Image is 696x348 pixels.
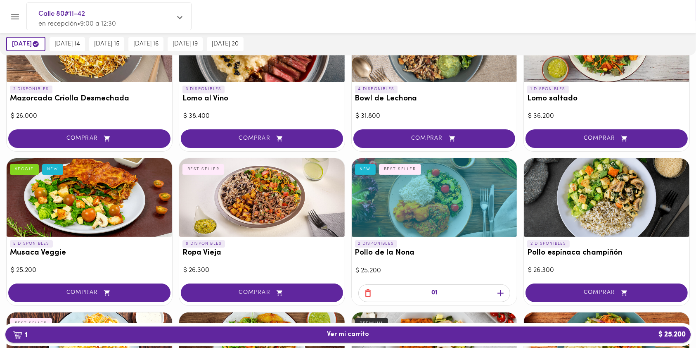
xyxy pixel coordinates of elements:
[19,135,160,142] span: COMPRAR
[212,41,239,48] span: [DATE] 20
[10,95,169,103] h3: Mazorcada Criolla Desmechada
[364,135,505,142] span: COMPRAR
[527,240,570,248] p: 2 DISPONIBLES
[13,331,22,339] img: cart.png
[11,112,168,121] div: $ 26.000
[356,266,513,276] div: $ 25.200
[10,86,52,93] p: 2 DISPONIBLES
[179,158,345,237] div: Ropa Vieja
[10,318,52,329] div: BEST SELLER
[89,37,124,51] button: [DATE] 15
[50,37,85,51] button: [DATE] 14
[355,318,388,329] div: PREMIUM
[536,289,677,296] span: COMPRAR
[207,37,244,51] button: [DATE] 20
[191,135,333,142] span: COMPRAR
[526,284,688,302] button: COMPRAR
[182,240,225,248] p: 8 DISPONIBLES
[8,284,170,302] button: COMPRAR
[5,7,25,27] button: Menu
[648,300,688,340] iframe: Messagebird Livechat Widget
[54,41,80,48] span: [DATE] 14
[128,37,163,51] button: [DATE] 16
[355,249,514,257] h3: Pollo de la Nona
[182,249,341,257] h3: Ropa Vieja
[355,95,514,103] h3: Bowl de Lechona
[7,158,172,237] div: Musaca Veggie
[6,37,45,51] button: [DATE]
[191,289,333,296] span: COMPRAR
[353,129,516,148] button: COMPRAR
[10,249,169,257] h3: Musaca Veggie
[355,86,398,93] p: 4 DISPONIBLES
[94,41,119,48] span: [DATE] 15
[356,112,513,121] div: $ 31.800
[168,37,203,51] button: [DATE] 19
[42,164,63,175] div: NEW
[527,86,569,93] p: 1 DISPONIBLES
[183,112,341,121] div: $ 38.400
[182,86,225,93] p: 3 DISPONIBLES
[327,331,369,338] span: Ver mi carrito
[431,288,437,298] p: 01
[8,329,32,340] b: 1
[182,95,341,103] h3: Lomo al Vino
[38,21,116,27] span: en recepción • 9:00 a 12:30
[19,289,160,296] span: COMPRAR
[8,129,170,148] button: COMPRAR
[12,40,40,48] span: [DATE]
[173,41,198,48] span: [DATE] 19
[355,240,398,248] p: 2 DISPONIBLES
[528,112,685,121] div: $ 36.200
[182,164,225,175] div: BEST SELLER
[379,164,421,175] div: BEST SELLER
[183,266,341,275] div: $ 26.300
[536,135,677,142] span: COMPRAR
[10,240,53,248] p: 5 DISPONIBLES
[181,284,343,302] button: COMPRAR
[5,327,691,343] button: 1Ver mi carrito$ 25.200
[528,266,685,275] div: $ 26.300
[355,164,376,175] div: NEW
[38,9,171,19] span: Calle 80#11-42
[181,129,343,148] button: COMPRAR
[11,266,168,275] div: $ 25.200
[527,249,686,257] h3: Pollo espinaca champiñón
[133,41,159,48] span: [DATE] 16
[527,95,686,103] h3: Lomo saltado
[352,158,517,237] div: Pollo de la Nona
[526,129,688,148] button: COMPRAR
[524,158,689,237] div: Pollo espinaca champiñón
[10,164,39,175] div: VEGGIE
